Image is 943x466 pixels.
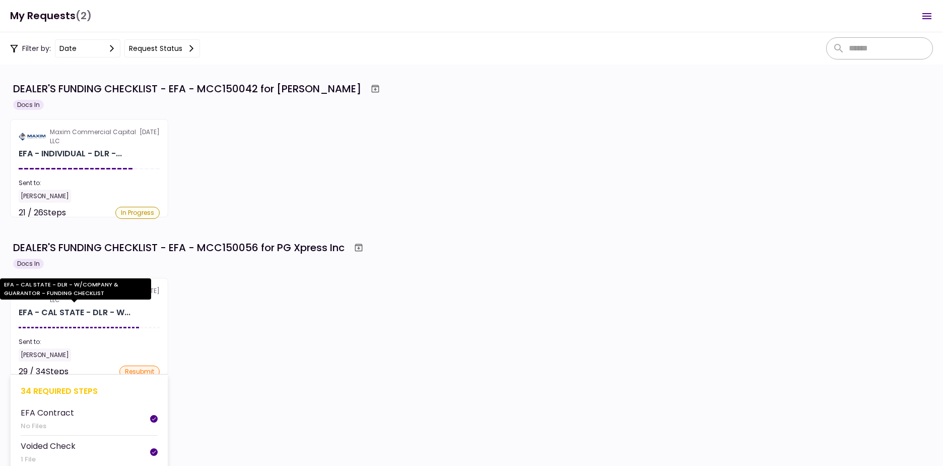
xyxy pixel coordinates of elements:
div: 34 required steps [21,385,158,397]
div: 1 File [21,454,76,464]
div: date [59,43,77,54]
div: [DATE] [19,128,160,146]
button: Request status [124,39,200,57]
img: Partner logo [19,132,46,141]
div: Docs In [13,100,44,110]
div: Sent to: [19,179,160,188]
div: 21 / 26 Steps [19,207,66,219]
button: Archive workflow [366,80,384,98]
div: EFA Contract [21,406,74,419]
button: Archive workflow [350,239,368,257]
div: In Progress [115,207,160,219]
div: No Files [21,421,74,431]
button: date [55,39,120,57]
button: Open menu [915,4,939,28]
div: [PERSON_NAME] [19,348,71,362]
div: 29 / 34 Steps [19,366,69,378]
div: Filter by: [10,39,200,57]
h1: My Requests [10,6,92,26]
div: DEALER'S FUNDING CHECKLIST - EFA - MCC150056 for PG Xpress Inc [13,240,345,255]
div: resubmit [119,366,160,378]
div: EFA - CAL STATE - DLR - W/COMPANY & GUARANTOR - FUNDING CHECKLIST [19,307,130,319]
div: Maxim Commercial Capital LLC [50,128,140,146]
div: DEALER'S FUNDING CHECKLIST - EFA - MCC150042 for [PERSON_NAME] [13,81,361,96]
div: EFA - INDIVIDUAL - DLR - FUNDING CHECKLIST [19,148,122,160]
div: [PERSON_NAME] [19,190,71,203]
div: Docs In [13,259,44,269]
span: (2) [76,6,92,26]
div: Sent to: [19,337,160,346]
div: Voided Check [21,440,76,452]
